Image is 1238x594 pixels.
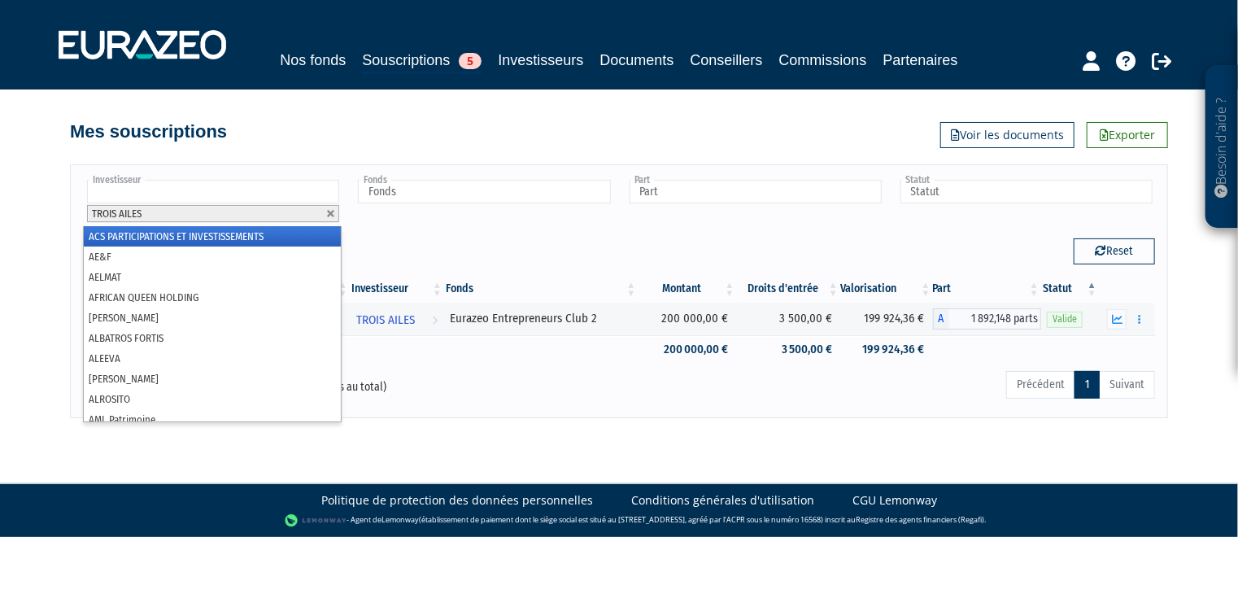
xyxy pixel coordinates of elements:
[840,303,933,335] td: 199 924,36 €
[1087,122,1168,148] a: Exporter
[84,328,341,348] li: ALBATROS FORTIS
[1075,371,1100,399] a: 1
[639,303,737,335] td: 200 000,00 €
[381,514,419,525] a: Lemonway
[737,275,840,303] th: Droits d'entrée: activer pour trier la colonne par ordre croissant
[933,308,1041,330] div: A - Eurazeo Entrepreneurs Club 2
[84,369,341,389] li: [PERSON_NAME]
[70,122,227,142] h4: Mes souscriptions
[459,53,482,69] span: 5
[84,287,341,308] li: AFRICAN QUEEN HOLDING
[280,49,346,72] a: Nos fonds
[856,514,984,525] a: Registre des agents financiers (Regafi)
[1074,238,1155,264] button: Reset
[350,303,444,335] a: TROIS AILES
[949,308,1041,330] span: 1 892,148 parts
[84,267,341,287] li: AELMAT
[599,49,673,72] a: Documents
[84,348,341,369] li: ALEEVA
[1213,74,1231,221] p: Besoin d'aide ?
[737,303,840,335] td: 3 500,00 €
[840,275,933,303] th: Valorisation: activer pour trier la colonne par ordre croissant
[1047,312,1083,327] span: Valide
[737,335,840,364] td: 3 500,00 €
[852,492,937,509] a: CGU Lemonway
[84,389,341,409] li: ALROSITO
[350,275,444,303] th: Investisseur: activer pour trier la colonne par ordre croissant
[639,275,737,303] th: Montant: activer pour trier la colonne par ordre croissant
[285,513,347,529] img: logo-lemonway.png
[450,310,633,327] div: Eurazeo Entrepreneurs Club 2
[432,305,438,335] i: Voir l'investisseur
[92,207,142,220] span: TROIS AILES
[883,49,958,72] a: Partenaires
[362,49,482,74] a: Souscriptions5
[356,305,415,335] span: TROIS AILES
[498,49,583,72] a: Investisseurs
[84,308,341,328] li: [PERSON_NAME]
[840,335,933,364] td: 199 924,36 €
[933,275,1041,303] th: Part: activer pour trier la colonne par ordre croissant
[779,49,867,72] a: Commissions
[691,49,763,72] a: Conseillers
[84,247,341,267] li: AE&F
[59,30,226,59] img: 1732889491-logotype_eurazeo_blanc_rvb.png
[16,513,1222,529] div: - Agent de (établissement de paiement dont le siège social est situé au [STREET_ADDRESS], agréé p...
[631,492,814,509] a: Conditions générales d'utilisation
[84,226,341,247] li: ACS PARTICIPATIONS ET INVESTISSEMENTS
[84,409,341,430] li: AML Patrimoine
[639,335,737,364] td: 200 000,00 €
[940,122,1075,148] a: Voir les documents
[1041,275,1099,303] th: Statut : activer pour trier la colonne par ordre d&eacute;croissant
[933,308,949,330] span: A
[444,275,639,303] th: Fonds: activer pour trier la colonne par ordre croissant
[321,492,593,509] a: Politique de protection des données personnelles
